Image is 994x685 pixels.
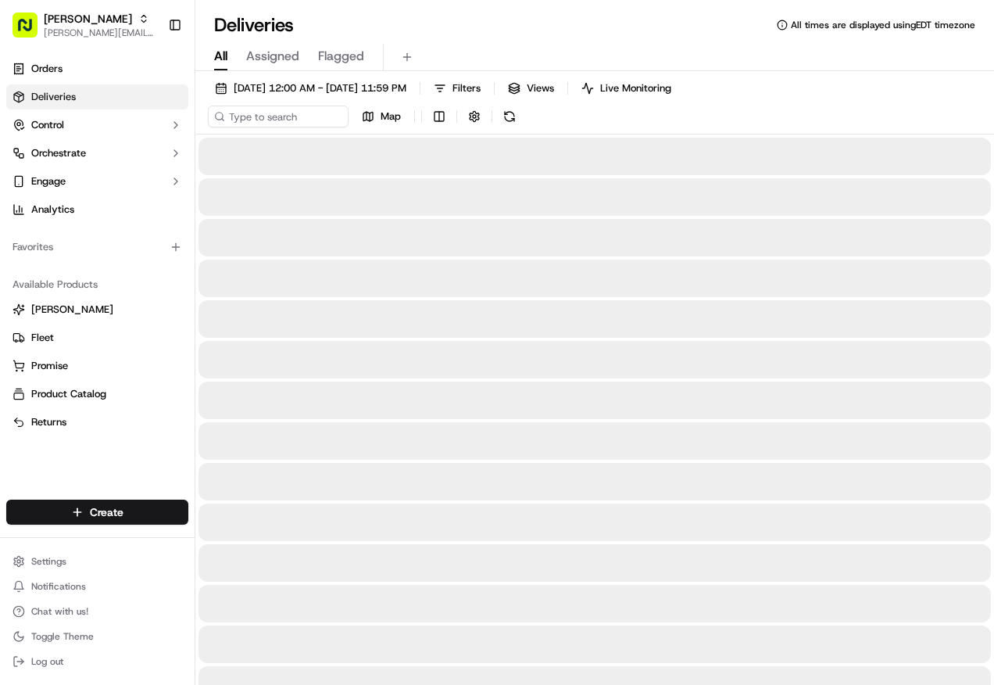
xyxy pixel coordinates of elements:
[234,81,406,95] span: [DATE] 12:00 AM - [DATE] 11:59 PM
[31,331,54,345] span: Fleet
[6,601,188,622] button: Chat with us!
[31,62,63,76] span: Orders
[6,169,188,194] button: Engage
[6,297,188,322] button: [PERSON_NAME]
[6,272,188,297] div: Available Products
[31,580,86,593] span: Notifications
[6,197,188,222] a: Analytics
[31,174,66,188] span: Engage
[208,106,349,127] input: Type to search
[6,651,188,672] button: Log out
[246,47,299,66] span: Assigned
[527,81,554,95] span: Views
[6,113,188,138] button: Control
[31,655,63,668] span: Log out
[6,84,188,109] a: Deliveries
[31,555,66,568] span: Settings
[6,551,188,572] button: Settings
[31,387,106,401] span: Product Catalog
[90,504,123,520] span: Create
[31,146,86,160] span: Orchestrate
[6,500,188,525] button: Create
[355,106,408,127] button: Map
[6,235,188,260] div: Favorites
[13,359,182,373] a: Promise
[499,106,520,127] button: Refresh
[318,47,364,66] span: Flagged
[44,11,132,27] button: [PERSON_NAME]
[31,90,76,104] span: Deliveries
[6,56,188,81] a: Orders
[31,605,88,618] span: Chat with us!
[31,415,66,429] span: Returns
[6,626,188,647] button: Toggle Theme
[31,118,64,132] span: Control
[452,81,481,95] span: Filters
[31,203,74,217] span: Analytics
[13,331,182,345] a: Fleet
[6,410,188,435] button: Returns
[427,77,488,99] button: Filters
[208,77,413,99] button: [DATE] 12:00 AM - [DATE] 11:59 PM
[6,141,188,166] button: Orchestrate
[31,630,94,643] span: Toggle Theme
[6,382,188,407] button: Product Catalog
[31,303,113,317] span: [PERSON_NAME]
[6,353,188,378] button: Promise
[791,19,975,31] span: All times are displayed using EDT timezone
[501,77,561,99] button: Views
[214,13,294,38] h1: Deliveries
[600,81,671,95] span: Live Monitoring
[6,576,188,597] button: Notifications
[44,27,156,39] button: [PERSON_NAME][EMAIL_ADDRESS][PERSON_NAME][DOMAIN_NAME]
[214,47,227,66] span: All
[13,415,182,429] a: Returns
[381,109,401,124] span: Map
[13,303,182,317] a: [PERSON_NAME]
[574,77,678,99] button: Live Monitoring
[6,6,162,44] button: [PERSON_NAME][PERSON_NAME][EMAIL_ADDRESS][PERSON_NAME][DOMAIN_NAME]
[31,359,68,373] span: Promise
[6,325,188,350] button: Fleet
[13,387,182,401] a: Product Catalog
